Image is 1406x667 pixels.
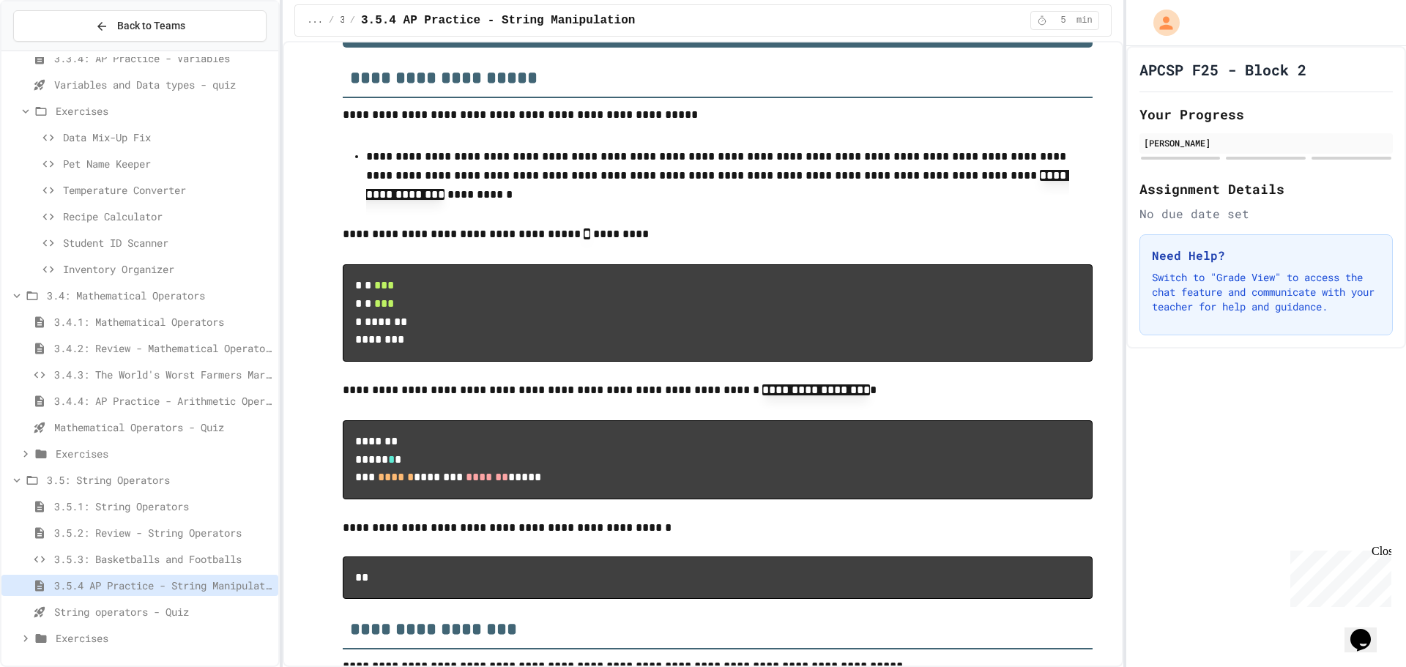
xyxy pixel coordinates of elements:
[6,6,101,93] div: Chat with us now!Close
[13,10,267,42] button: Back to Teams
[1144,136,1388,149] div: [PERSON_NAME]
[54,578,272,593] span: 3.5.4 AP Practice - String Manipulation
[54,420,272,435] span: Mathematical Operators - Quiz
[307,15,323,26] span: ...
[54,604,272,619] span: String operators - Quiz
[63,156,272,171] span: Pet Name Keeper
[361,12,635,29] span: 3.5.4 AP Practice - String Manipulation
[340,15,344,26] span: 3.5: String Operators
[63,130,272,145] span: Data Mix-Up Fix
[54,393,272,409] span: 3.4.4: AP Practice - Arithmetic Operators
[1139,179,1393,199] h2: Assignment Details
[350,15,355,26] span: /
[63,209,272,224] span: Recipe Calculator
[63,235,272,250] span: Student ID Scanner
[56,103,272,119] span: Exercises
[54,51,272,66] span: 3.3.4: AP Practice - Variables
[1152,247,1380,264] h3: Need Help?
[54,525,272,540] span: 3.5.2: Review - String Operators
[1076,15,1093,26] span: min
[54,367,272,382] span: 3.4.3: The World's Worst Farmers Market
[117,18,185,34] span: Back to Teams
[1139,205,1393,223] div: No due date set
[1139,104,1393,124] h2: Your Progress
[54,340,272,356] span: 3.4.2: Review - Mathematical Operators
[1138,6,1183,40] div: My Account
[47,472,272,488] span: 3.5: String Operators
[54,314,272,329] span: 3.4.1: Mathematical Operators
[329,15,334,26] span: /
[63,261,272,277] span: Inventory Organizer
[54,77,272,92] span: Variables and Data types - quiz
[1152,270,1380,314] p: Switch to "Grade View" to access the chat feature and communicate with your teacher for help and ...
[1284,545,1391,607] iframe: chat widget
[1344,608,1391,652] iframe: chat widget
[54,499,272,514] span: 3.5.1: String Operators
[54,551,272,567] span: 3.5.3: Basketballs and Footballs
[1139,59,1306,80] h1: APCSP F25 - Block 2
[63,182,272,198] span: Temperature Converter
[47,288,272,303] span: 3.4: Mathematical Operators
[1052,15,1075,26] span: 5
[56,446,272,461] span: Exercises
[56,630,272,646] span: Exercises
